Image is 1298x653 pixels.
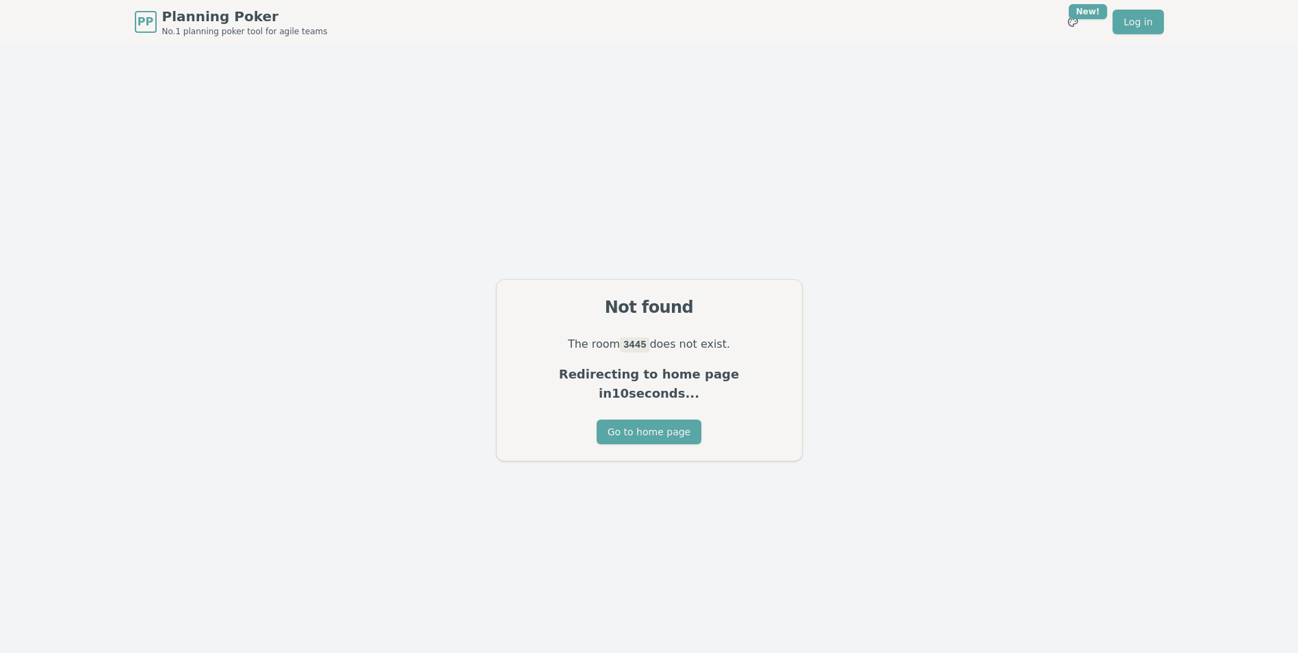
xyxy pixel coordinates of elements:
button: Go to home page [597,420,701,444]
p: Redirecting to home page in 10 seconds... [513,365,786,403]
a: PPPlanning PokerNo.1 planning poker tool for agile teams [135,7,328,37]
span: Planning Poker [162,7,328,26]
span: PP [138,14,153,30]
code: 3445 [620,337,649,353]
p: The room does not exist. [513,335,786,354]
a: Log in [1113,10,1163,34]
div: Not found [513,296,786,318]
div: New! [1069,4,1108,19]
span: No.1 planning poker tool for agile teams [162,26,328,37]
button: New! [1061,10,1085,34]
